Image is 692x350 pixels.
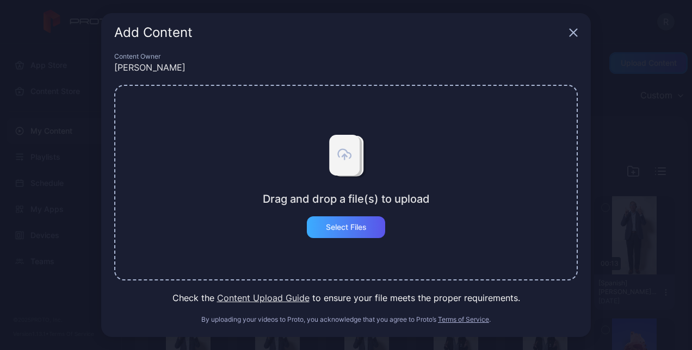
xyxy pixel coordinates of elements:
div: [PERSON_NAME] [114,61,578,74]
div: Drag and drop a file(s) to upload [263,192,430,205]
div: Content Owner [114,52,578,61]
button: Terms of Service [438,315,489,324]
div: Add Content [114,26,565,39]
div: Check the to ensure your file meets the proper requirements. [114,291,578,304]
div: By uploading your videos to Proto, you acknowledge that you agree to Proto’s . [114,315,578,324]
div: Select Files [326,223,367,232]
button: Content Upload Guide [217,291,310,304]
button: Select Files [307,216,385,238]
